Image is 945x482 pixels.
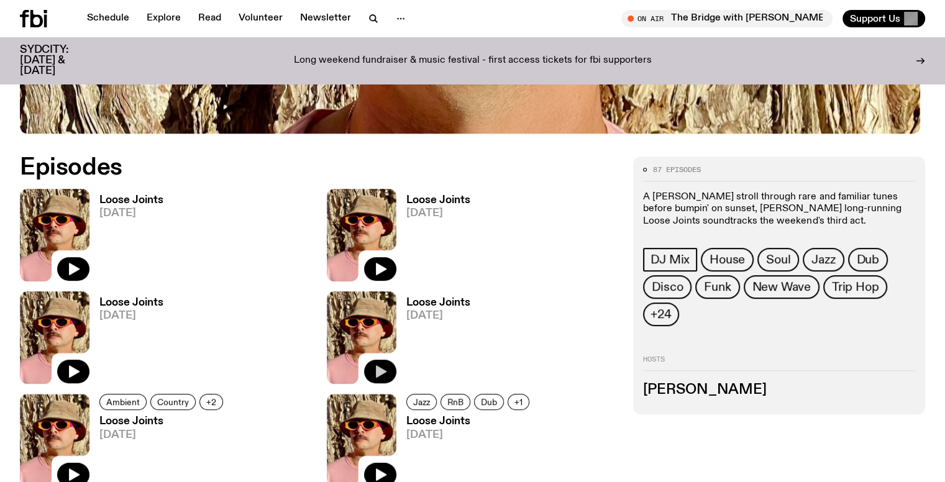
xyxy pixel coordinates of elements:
a: Ambient [99,394,147,410]
a: Explore [139,10,188,27]
span: Dub [857,253,879,266]
a: Dub [848,248,888,271]
button: +24 [643,302,678,326]
a: Funk [695,275,739,299]
span: Soul [766,253,790,266]
span: Support Us [850,13,900,24]
a: Soul [757,248,799,271]
h3: Loose Joints [99,416,227,427]
a: Newsletter [293,10,358,27]
img: Tyson stands in front of a paperbark tree wearing orange sunglasses, a suede bucket hat and a pin... [20,291,89,384]
span: Trip Hop [832,280,879,294]
span: [DATE] [406,311,470,321]
a: RnB [441,394,470,410]
span: New Wave [752,280,811,294]
img: Tyson stands in front of a paperbark tree wearing orange sunglasses, a suede bucket hat and a pin... [20,189,89,281]
p: A [PERSON_NAME] stroll through rare and familiar tunes before bumpin' on sunset, [PERSON_NAME] lo... [643,191,915,227]
h2: Hosts [643,356,915,371]
h3: SYDCITY: [DATE] & [DATE] [20,45,99,76]
a: Country [150,394,196,410]
span: [DATE] [99,430,227,440]
span: Country [157,398,189,407]
a: Trip Hop [823,275,887,299]
img: Tyson stands in front of a paperbark tree wearing orange sunglasses, a suede bucket hat and a pin... [327,189,396,281]
h3: Loose Joints [406,195,470,206]
h3: [PERSON_NAME] [643,383,915,397]
h3: Loose Joints [406,416,533,427]
span: 87 episodes [653,166,701,173]
button: On AirThe Bridge with [PERSON_NAME] [621,10,833,27]
button: Support Us [842,10,925,27]
a: Dub [474,394,504,410]
span: Dub [481,398,497,407]
span: +24 [651,307,671,321]
a: Loose Joints[DATE] [89,195,163,281]
a: Loose Joints[DATE] [396,298,470,384]
a: Disco [643,275,692,299]
h2: Episodes [20,157,618,179]
a: New Wave [744,275,819,299]
button: +2 [199,394,223,410]
a: Jazz [803,248,844,271]
span: [DATE] [99,311,163,321]
h3: Loose Joints [99,195,163,206]
button: +1 [508,394,529,410]
span: [DATE] [99,208,163,219]
span: +2 [206,398,216,407]
span: Funk [704,280,731,294]
span: Disco [652,280,683,294]
a: Jazz [406,394,437,410]
span: Ambient [106,398,140,407]
a: Volunteer [231,10,290,27]
h3: Loose Joints [406,298,470,308]
a: DJ Mix [643,248,697,271]
span: House [710,253,745,266]
p: Long weekend fundraiser & music festival - first access tickets for fbi supporters [294,55,652,66]
img: Tyson stands in front of a paperbark tree wearing orange sunglasses, a suede bucket hat and a pin... [327,291,396,384]
span: DJ Mix [651,253,690,266]
a: Schedule [80,10,137,27]
a: Loose Joints[DATE] [89,298,163,384]
span: Jazz [413,398,430,407]
span: [DATE] [406,430,533,440]
span: Jazz [811,253,835,266]
a: Loose Joints[DATE] [396,195,470,281]
h3: Loose Joints [99,298,163,308]
span: RnB [447,398,463,407]
a: Read [191,10,229,27]
a: House [701,248,754,271]
span: +1 [514,398,523,407]
span: [DATE] [406,208,470,219]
